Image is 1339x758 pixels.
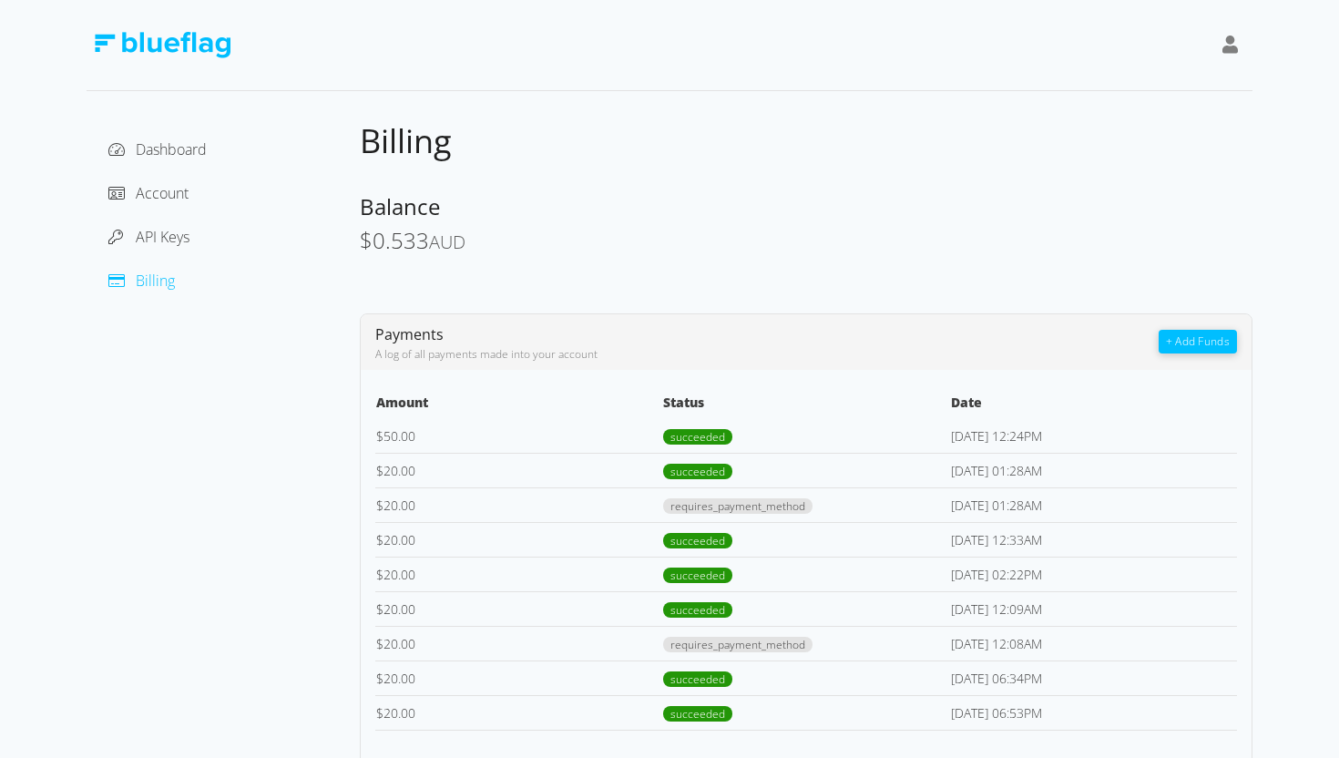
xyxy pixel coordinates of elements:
th: Amount [375,392,662,419]
td: 20.00 [375,522,662,557]
span: succeeded [663,706,732,722]
span: 0.533 [373,225,429,255]
a: Dashboard [108,139,207,159]
span: succeeded [663,671,732,687]
span: succeeded [663,568,732,583]
div: A log of all payments made into your account [375,346,1159,363]
td: 20.00 [375,453,662,487]
span: Payments [375,324,444,344]
span: requires_payment_method [663,498,813,514]
td: 50.00 [375,419,662,454]
span: $ [376,566,383,583]
span: $ [376,635,383,652]
td: [DATE] 02:22PM [950,557,1237,591]
span: Balance [360,191,440,221]
span: $ [376,497,383,514]
span: $ [376,427,383,445]
a: Billing [108,271,175,291]
span: $ [376,670,383,687]
span: $ [376,600,383,618]
td: 20.00 [375,557,662,591]
td: [DATE] 12:09AM [950,591,1237,626]
span: API Keys [136,227,189,247]
td: [DATE] 12:24PM [950,419,1237,454]
th: Status [662,392,949,419]
span: $ [376,462,383,479]
span: Billing [360,118,452,163]
td: 20.00 [375,695,662,730]
span: Account [136,183,189,203]
td: 20.00 [375,487,662,522]
span: $ [376,704,383,722]
td: [DATE] 01:28AM [950,487,1237,522]
a: API Keys [108,227,189,247]
span: $ [376,531,383,548]
span: succeeded [663,533,732,548]
td: [DATE] 12:08AM [950,626,1237,661]
td: [DATE] 01:28AM [950,453,1237,487]
td: [DATE] 12:33AM [950,522,1237,557]
span: $ [360,225,373,255]
th: Date [950,392,1237,419]
span: succeeded [663,464,732,479]
a: Account [108,183,189,203]
span: AUD [429,230,465,254]
span: succeeded [663,602,732,618]
td: 20.00 [375,591,662,626]
span: Billing [136,271,175,291]
td: [DATE] 06:53PM [950,695,1237,730]
img: Blue Flag Logo [94,32,230,58]
span: succeeded [663,429,732,445]
td: [DATE] 06:34PM [950,661,1237,695]
td: 20.00 [375,626,662,661]
span: Dashboard [136,139,207,159]
span: requires_payment_method [663,637,813,652]
button: + Add Funds [1159,330,1237,353]
td: 20.00 [375,661,662,695]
